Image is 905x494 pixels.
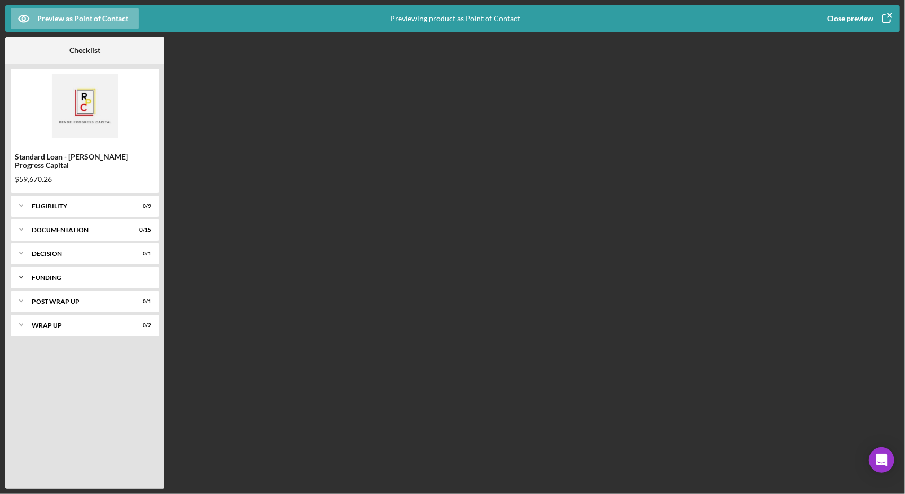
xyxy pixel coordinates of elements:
div: Decision [32,251,125,257]
div: 0 / 2 [132,322,151,329]
div: $59,670.26 [15,175,155,183]
div: Previewing product as Point of Contact [390,5,520,32]
div: Standard Loan - [PERSON_NAME] Progress Capital [15,153,155,170]
img: Product logo [11,74,159,138]
button: Close preview [816,8,900,29]
div: 0 / 1 [132,251,151,257]
div: Funding [32,275,146,281]
div: 0 / 9 [132,203,151,209]
div: Close preview [827,8,873,29]
div: Post Wrap Up [32,298,125,305]
div: Eligibility [32,203,125,209]
button: Preview as Point of Contact [11,8,139,29]
div: Preview as Point of Contact [37,8,128,29]
div: Documentation [32,227,125,233]
div: Wrap up [32,322,125,329]
div: 0 / 15 [132,227,151,233]
div: 0 / 1 [132,298,151,305]
div: Open Intercom Messenger [869,447,894,473]
b: Checklist [69,46,100,55]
